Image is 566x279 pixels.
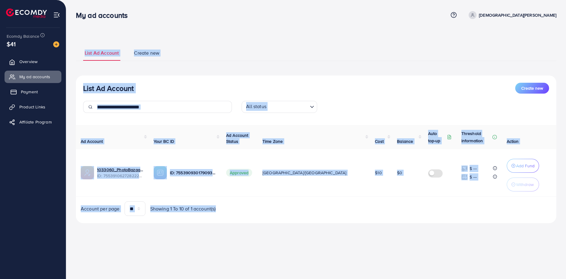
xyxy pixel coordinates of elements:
[507,159,539,173] button: Add Fund
[470,165,477,172] p: $ ---
[461,165,468,172] img: top-up amount
[5,56,61,68] a: Overview
[85,50,119,56] span: List Ad Account
[5,101,61,113] a: Product Links
[397,170,402,176] span: $0
[83,84,134,93] h3: List Ad Account
[226,169,252,177] span: Approved
[479,11,556,19] p: [DEMOGRAPHIC_DATA][PERSON_NAME]
[428,130,446,144] p: Auto top-up
[19,59,37,65] span: Overview
[242,101,317,113] div: Search for option
[397,138,413,144] span: Balance
[262,138,283,144] span: Time Zone
[515,83,549,94] button: Create new
[76,11,132,20] h3: My ad accounts
[6,8,47,18] img: logo
[5,116,61,128] a: Affiliate Program
[226,132,249,144] span: Ad Account Status
[19,104,45,110] span: Product Links
[97,167,144,179] div: <span class='underline'>1033060_PhotoBazaar_1758781907924</span></br>7553910627282223120
[97,167,144,173] a: 1033060_PhotoBazaar_1758781907924
[5,86,61,98] a: Payment
[375,170,382,176] span: $10
[521,85,543,91] span: Create new
[134,50,159,56] span: Create new
[97,173,144,179] span: ID: 7553910627282223120
[21,89,38,95] span: Payment
[507,178,539,191] button: Withdraw
[7,33,39,39] span: Ecomdy Balance
[150,205,216,212] span: Showing 1 To 10 of 1 account(s)
[19,74,50,80] span: My ad accounts
[154,166,167,179] img: ic-ba-acc.ded83a64.svg
[81,166,94,179] img: ic-ads-acc.e4c84228.svg
[466,11,556,19] a: [DEMOGRAPHIC_DATA][PERSON_NAME]
[81,205,120,212] span: Account per page
[375,138,384,144] span: Cost
[5,71,61,83] a: My ad accounts
[470,173,477,181] p: $ ---
[540,252,561,274] iframe: Chat
[507,138,519,144] span: Action
[7,40,16,48] span: $41
[461,174,468,180] img: top-up amount
[53,41,59,47] img: image
[245,102,268,111] span: All status
[154,138,174,144] span: Your BC ID
[461,130,491,144] p: Threshold information
[262,170,346,176] span: [GEOGRAPHIC_DATA]/[GEOGRAPHIC_DATA]
[516,181,534,188] p: Withdraw
[516,162,535,169] p: Add Fund
[19,119,52,125] span: Affiliate Program
[170,169,217,176] p: ID: 7553909301790933008
[53,11,60,18] img: menu
[81,138,103,144] span: Ad Account
[268,102,307,111] input: Search for option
